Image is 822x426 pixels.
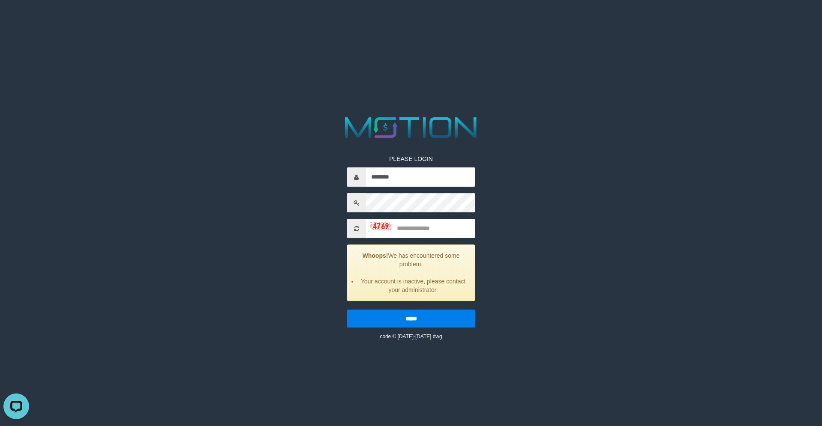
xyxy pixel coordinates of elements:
[3,3,29,29] button: Open LiveChat chat widget
[370,222,392,230] img: captcha
[347,244,475,301] div: We has encountered some problem.
[363,252,388,259] strong: Whoops!
[347,155,475,163] p: PLEASE LOGIN
[339,113,483,142] img: MOTION_logo.png
[380,334,442,340] small: code © [DATE]-[DATE] dwg
[358,277,468,294] li: Your account is inactive, please contact your administrator.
